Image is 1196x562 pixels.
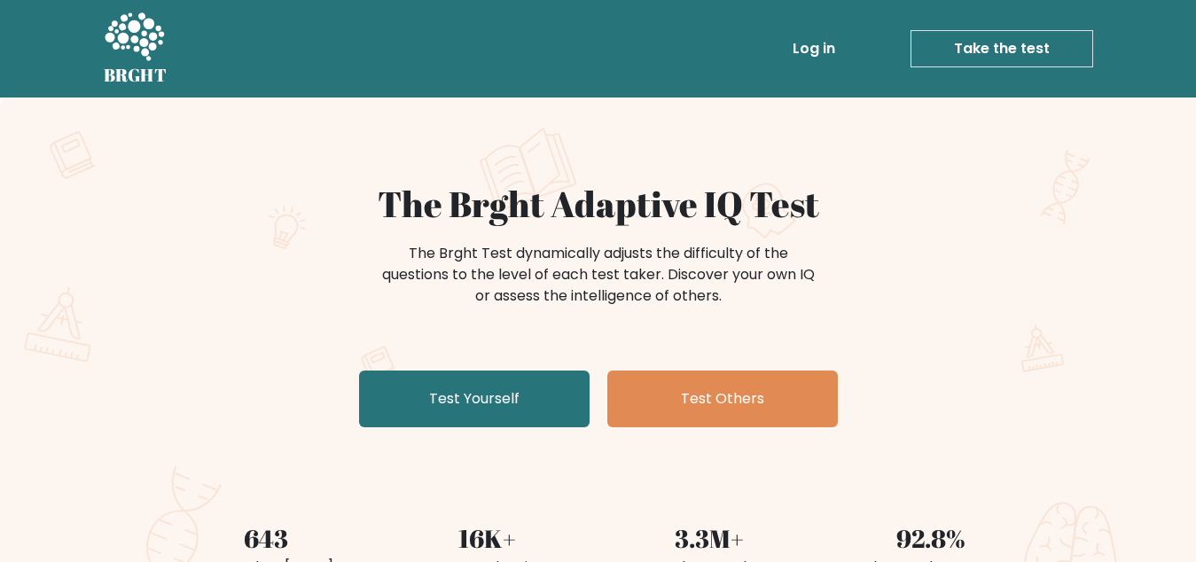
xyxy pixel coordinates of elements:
a: Test Others [607,371,838,427]
div: 16K+ [387,519,588,557]
h5: BRGHT [104,65,168,86]
div: 3.3M+ [609,519,809,557]
a: Test Yourself [359,371,590,427]
div: 643 [166,519,366,557]
a: Take the test [911,30,1093,67]
a: Log in [786,31,842,66]
div: The Brght Test dynamically adjusts the difficulty of the questions to the level of each test take... [377,243,820,307]
a: BRGHT [104,7,168,90]
div: 92.8% [831,519,1031,557]
h1: The Brght Adaptive IQ Test [166,183,1031,225]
